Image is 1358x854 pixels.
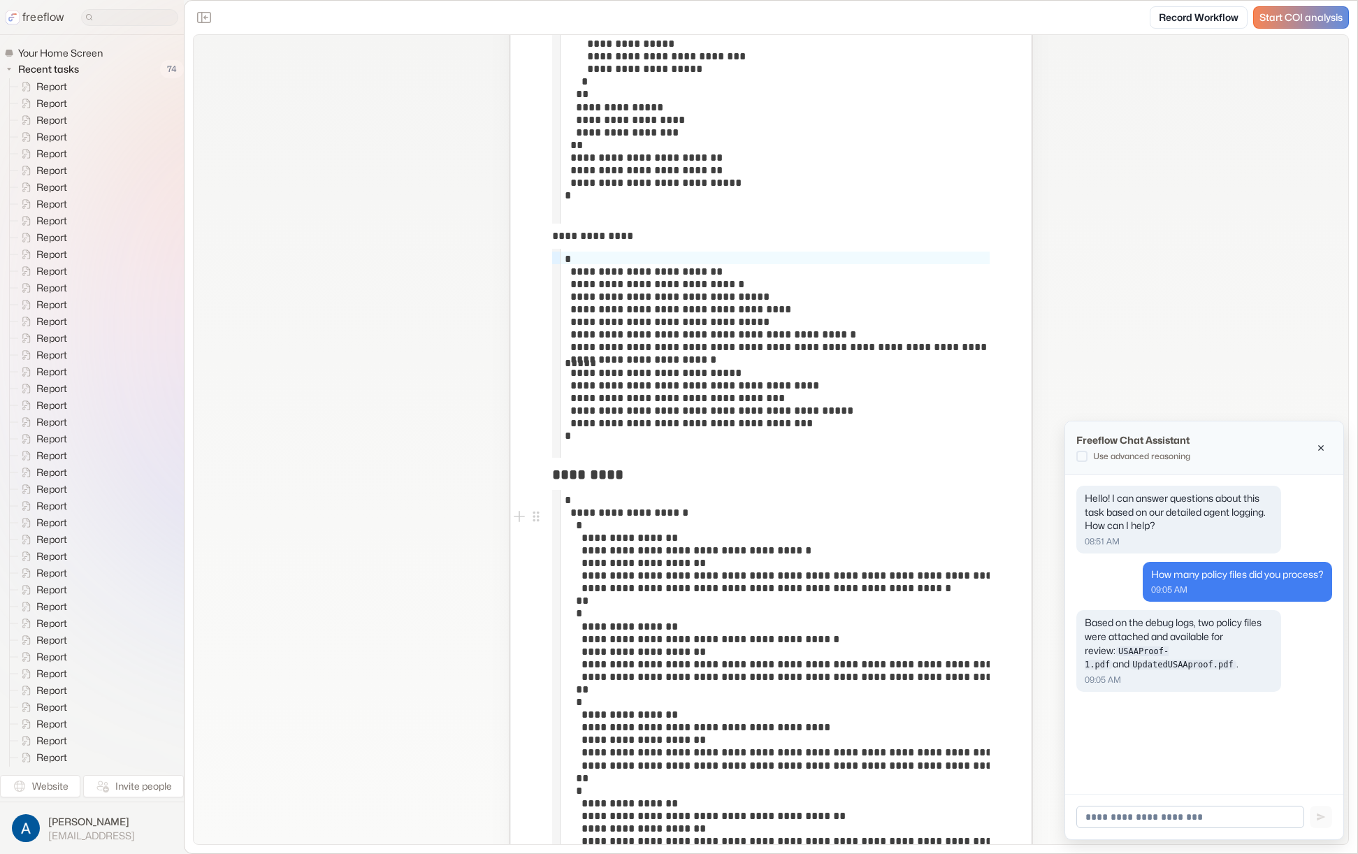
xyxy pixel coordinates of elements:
[34,214,71,228] span: Report
[34,465,71,479] span: Report
[34,516,71,530] span: Report
[1085,646,1169,670] code: USAAProof-1.pdf
[10,531,73,548] a: Report
[10,78,73,95] a: Report
[34,331,71,345] span: Report
[4,46,108,60] a: Your Home Screen
[511,508,528,525] button: Add block
[34,667,71,681] span: Report
[34,382,71,396] span: Report
[34,633,71,647] span: Report
[1076,433,1190,447] p: Freeflow Chat Assistant
[34,80,71,94] span: Report
[34,482,71,496] span: Report
[10,732,73,749] a: Report
[34,231,71,245] span: Report
[10,330,73,347] a: Report
[34,180,71,194] span: Report
[34,130,71,144] span: Report
[15,46,107,60] span: Your Home Screen
[34,247,71,261] span: Report
[34,264,71,278] span: Report
[10,447,73,464] a: Report
[1151,584,1324,596] p: 09:05 AM
[10,632,73,649] a: Report
[10,280,73,296] a: Report
[34,700,71,714] span: Report
[10,263,73,280] a: Report
[10,749,73,766] a: Report
[1085,535,1273,548] p: 08:51 AM
[34,365,71,379] span: Report
[34,683,71,697] span: Report
[34,96,71,110] span: Report
[34,314,71,328] span: Report
[10,363,73,380] a: Report
[193,6,215,29] button: Close the sidebar
[34,549,71,563] span: Report
[15,62,83,76] span: Recent tasks
[10,716,73,732] a: Report
[1310,437,1332,459] button: Close chat
[6,9,64,26] a: freeflow
[1253,6,1349,29] a: Start COI analysis
[48,815,135,829] span: [PERSON_NAME]
[10,665,73,682] a: Report
[10,414,73,430] a: Report
[34,533,71,547] span: Report
[34,650,71,664] span: Report
[10,481,73,498] a: Report
[10,129,73,145] a: Report
[1150,6,1248,29] a: Record Workflow
[34,566,71,580] span: Report
[10,598,73,615] a: Report
[10,112,73,129] a: Report
[10,179,73,196] a: Report
[10,397,73,414] a: Report
[10,246,73,263] a: Report
[10,766,73,783] a: Report
[1093,450,1190,463] p: Use advanced reasoning
[10,212,73,229] a: Report
[1310,806,1332,828] button: Send message
[8,811,175,846] button: [PERSON_NAME][EMAIL_ADDRESS]
[10,380,73,397] a: Report
[34,197,71,211] span: Report
[1085,616,1262,670] span: Based on the debug logs, two policy files were attached and available for review: and .
[528,508,544,525] button: Open block menu
[10,95,73,112] a: Report
[1085,674,1273,686] p: 09:05 AM
[34,717,71,731] span: Report
[34,449,71,463] span: Report
[34,113,71,127] span: Report
[10,581,73,598] a: Report
[10,548,73,565] a: Report
[34,398,71,412] span: Report
[34,147,71,161] span: Report
[10,296,73,313] a: Report
[22,9,64,26] p: freeflow
[10,229,73,246] a: Report
[160,60,184,78] span: 74
[1151,568,1324,580] span: How many policy files did you process?
[34,298,71,312] span: Report
[4,61,85,78] button: Recent tasks
[34,499,71,513] span: Report
[83,775,184,797] button: Invite people
[10,514,73,531] a: Report
[34,164,71,178] span: Report
[10,699,73,716] a: Report
[10,682,73,699] a: Report
[12,814,40,842] img: profile
[48,830,135,842] span: [EMAIL_ADDRESS]
[10,347,73,363] a: Report
[34,281,71,295] span: Report
[10,196,73,212] a: Report
[34,432,71,446] span: Report
[1129,660,1236,670] code: UpdatedUSAAproof.pdf
[1259,12,1343,24] span: Start COI analysis
[10,464,73,481] a: Report
[34,600,71,614] span: Report
[34,616,71,630] span: Report
[10,162,73,179] a: Report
